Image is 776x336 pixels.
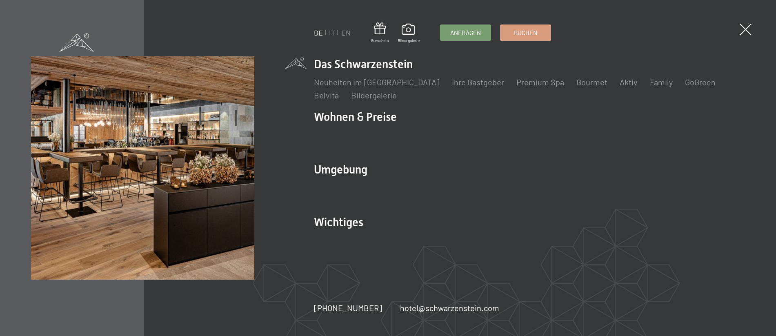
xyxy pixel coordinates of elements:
[314,302,382,314] a: [PHONE_NUMBER]
[650,77,673,87] a: Family
[314,28,323,37] a: DE
[398,24,420,43] a: Bildergalerie
[620,77,638,87] a: Aktiv
[314,90,339,100] a: Belvita
[452,77,504,87] a: Ihre Gastgeber
[341,28,351,37] a: EN
[351,90,397,100] a: Bildergalerie
[371,38,389,43] span: Gutschein
[371,22,389,43] a: Gutschein
[516,77,564,87] a: Premium Spa
[685,77,716,87] a: GoGreen
[398,38,420,43] span: Bildergalerie
[514,29,537,37] span: Buchen
[400,302,499,314] a: hotel@schwarzenstein.com
[314,303,382,313] span: [PHONE_NUMBER]
[500,25,551,40] a: Buchen
[440,25,491,40] a: Anfragen
[31,56,254,280] img: Wellnesshotel Südtirol SCHWARZENSTEIN - Wellnessurlaub in den Alpen, Wandern und Wellness
[314,77,440,87] a: Neuheiten im [GEOGRAPHIC_DATA]
[450,29,481,37] span: Anfragen
[576,77,607,87] a: Gourmet
[329,28,335,37] a: IT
